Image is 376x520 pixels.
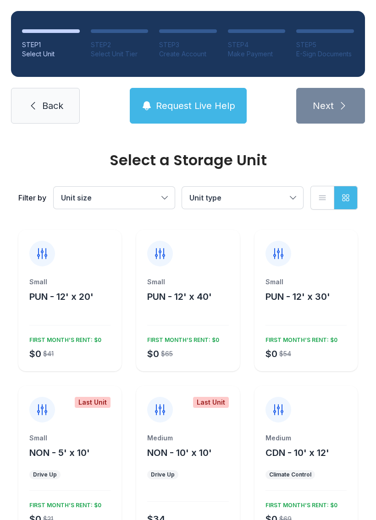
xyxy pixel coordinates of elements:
span: NON - 5' x 10' [29,447,90,458]
div: $41 [43,349,54,358]
div: FIRST MONTH’S RENT: $0 [26,333,101,344]
span: Next [313,99,334,112]
div: $0 [29,347,41,360]
button: NON - 5' x 10' [29,446,90,459]
button: PUN - 12' x 30' [265,290,330,303]
button: CDN - 10' x 12' [265,446,329,459]
span: Unit type [189,193,221,202]
div: Select Unit [22,49,80,59]
div: $0 [147,347,159,360]
span: Unit size [61,193,92,202]
div: FIRST MONTH’S RENT: $0 [262,333,337,344]
span: Request Live Help [156,99,235,112]
div: Select a Storage Unit [18,153,358,168]
div: Small [29,433,111,443]
div: STEP 4 [228,40,286,49]
button: Unit type [182,187,303,209]
div: STEP 2 [91,40,149,49]
div: Last Unit [193,397,229,408]
div: FIRST MONTH’S RENT: $0 [144,333,219,344]
span: NON - 10' x 10' [147,447,212,458]
div: $0 [265,347,277,360]
div: Last Unit [75,397,111,408]
div: STEP 3 [159,40,217,49]
div: Create Account [159,49,217,59]
div: Small [147,277,228,287]
div: $65 [161,349,173,358]
span: PUN - 12' x 20' [29,291,94,302]
div: Drive Up [151,471,175,478]
div: Medium [147,433,228,443]
button: Unit size [54,187,175,209]
div: Medium [265,433,347,443]
button: NON - 10' x 10' [147,446,212,459]
div: Drive Up [33,471,57,478]
div: Small [29,277,111,287]
div: Filter by [18,192,46,203]
button: PUN - 12' x 40' [147,290,212,303]
span: Back [42,99,63,112]
div: Climate Control [269,471,311,478]
div: Small [265,277,347,287]
div: FIRST MONTH’S RENT: $0 [26,498,101,509]
div: FIRST MONTH’S RENT: $0 [262,498,337,509]
div: STEP 5 [296,40,354,49]
div: Select Unit Tier [91,49,149,59]
div: Make Payment [228,49,286,59]
div: STEP 1 [22,40,80,49]
span: PUN - 12' x 40' [147,291,212,302]
div: $54 [279,349,291,358]
div: E-Sign Documents [296,49,354,59]
button: PUN - 12' x 20' [29,290,94,303]
span: CDN - 10' x 12' [265,447,329,458]
span: PUN - 12' x 30' [265,291,330,302]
